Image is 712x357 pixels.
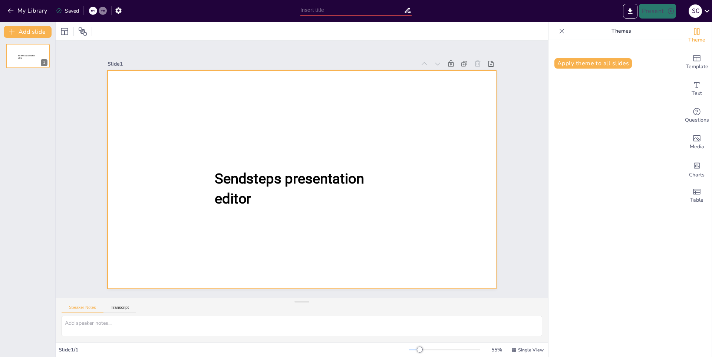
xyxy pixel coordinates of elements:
div: Add a table [682,182,712,209]
div: Add ready made slides [682,49,712,76]
div: S C [689,4,702,18]
div: 1 [6,44,50,68]
span: Sendsteps presentation editor [18,55,35,59]
input: Insert title [300,5,404,16]
span: Charts [689,171,705,179]
div: Add text boxes [682,76,712,102]
div: 55 % [488,346,505,353]
p: Themes [568,22,675,40]
div: Change the overall theme [682,22,712,49]
span: Position [78,27,87,36]
span: Table [690,196,703,204]
div: Add images, graphics, shapes or video [682,129,712,156]
div: Saved [56,7,79,14]
div: Get real-time input from your audience [682,102,712,129]
button: Add slide [4,26,52,38]
span: Single View [518,347,544,353]
span: Theme [688,36,705,44]
button: Present [639,4,676,19]
div: Slide 1 / 1 [59,346,409,353]
span: Questions [685,116,709,124]
div: Slide 1 [108,60,416,67]
button: S C [689,4,702,19]
button: Apply theme to all slides [554,58,632,69]
div: 1 [41,59,47,66]
span: Media [690,143,704,151]
div: Add charts and graphs [682,156,712,182]
button: Speaker Notes [62,305,103,313]
button: Export to PowerPoint [623,4,637,19]
span: Text [692,89,702,97]
span: Sendsteps presentation editor [215,171,364,207]
button: Transcript [103,305,136,313]
span: Template [686,63,708,71]
div: Layout [59,26,70,37]
button: My Library [6,5,50,17]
